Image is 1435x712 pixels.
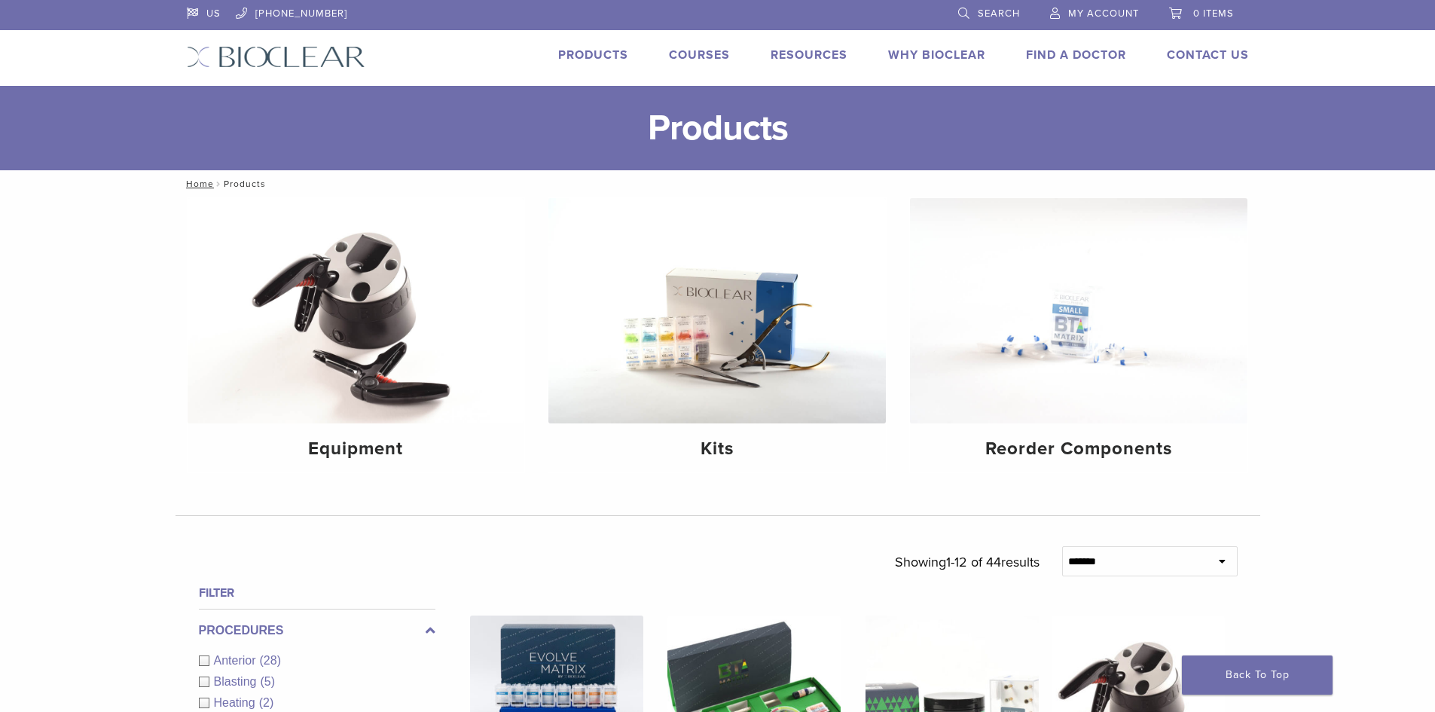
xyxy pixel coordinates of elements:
a: Equipment [188,198,525,472]
span: (5) [260,675,275,688]
span: Heating [214,696,259,709]
a: Back To Top [1182,655,1333,695]
img: Equipment [188,198,525,423]
img: Bioclear [187,46,365,68]
h4: Filter [199,584,435,602]
a: Why Bioclear [888,47,985,63]
span: Search [978,8,1020,20]
a: Products [558,47,628,63]
span: Blasting [214,675,261,688]
a: Contact Us [1167,47,1249,63]
a: Kits [548,198,886,472]
p: Showing results [895,546,1040,578]
span: (28) [260,654,281,667]
h4: Reorder Components [922,435,1235,463]
span: Anterior [214,654,260,667]
label: Procedures [199,622,435,640]
a: Resources [771,47,847,63]
span: 1-12 of 44 [946,554,1001,570]
h4: Equipment [200,435,513,463]
a: Courses [669,47,730,63]
span: (2) [259,696,274,709]
a: Home [182,179,214,189]
span: My Account [1068,8,1139,20]
h4: Kits [560,435,874,463]
nav: Products [176,170,1260,197]
img: Kits [548,198,886,423]
img: Reorder Components [910,198,1247,423]
span: / [214,180,224,188]
a: Find A Doctor [1026,47,1126,63]
a: Reorder Components [910,198,1247,472]
span: 0 items [1193,8,1234,20]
